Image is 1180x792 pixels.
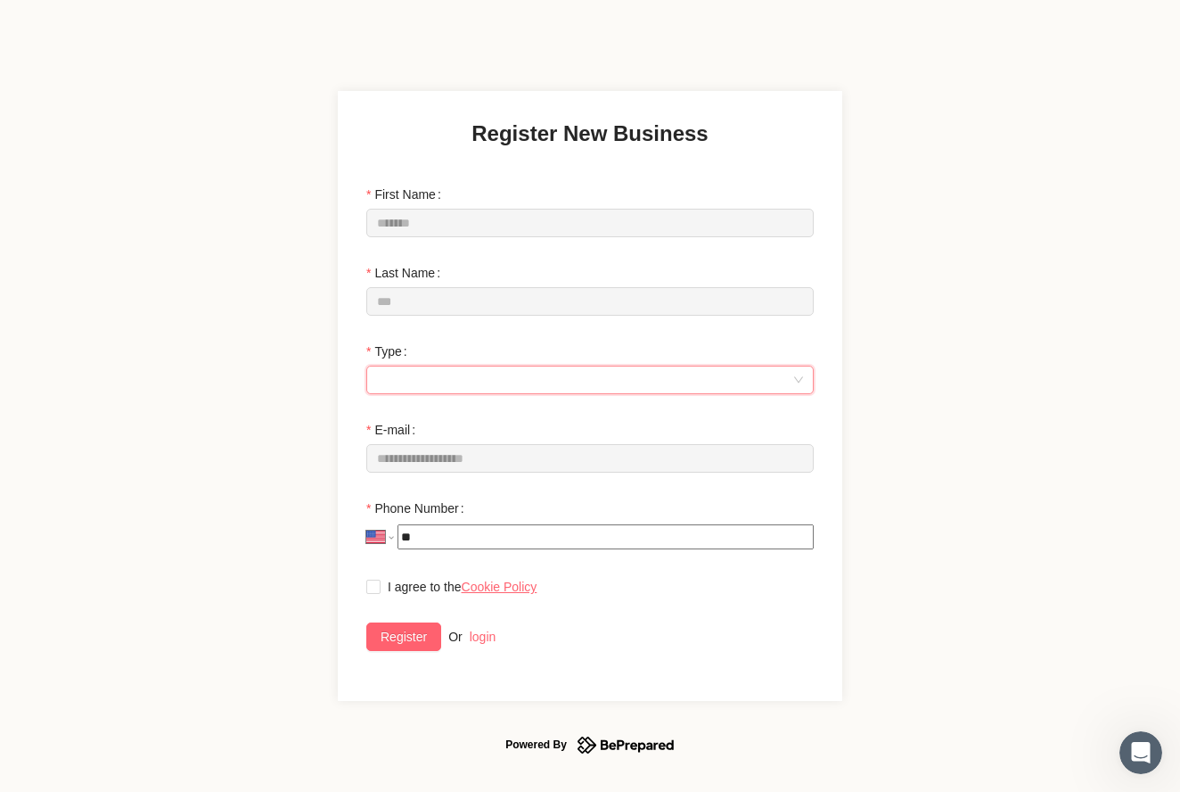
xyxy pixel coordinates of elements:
[366,623,441,651] button: Register
[366,416,422,444] label: E-mail
[471,120,708,148] h3: Register New Business
[448,627,463,647] div: Or
[366,287,814,316] input: Last Name
[470,630,496,644] a: login
[366,494,471,523] label: Phone Number
[381,577,544,597] span: I agree to the
[366,444,814,473] input: E-mail
[366,259,447,287] label: Last Name
[366,180,448,209] label: First Name
[397,524,814,549] input: Phone Number
[366,209,814,237] input: First Name
[505,734,567,755] div: Powered By
[381,627,427,647] span: Register
[1119,731,1162,774] iframe: Intercom live chat
[462,580,537,594] a: Cookie Policy
[366,337,414,366] label: Type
